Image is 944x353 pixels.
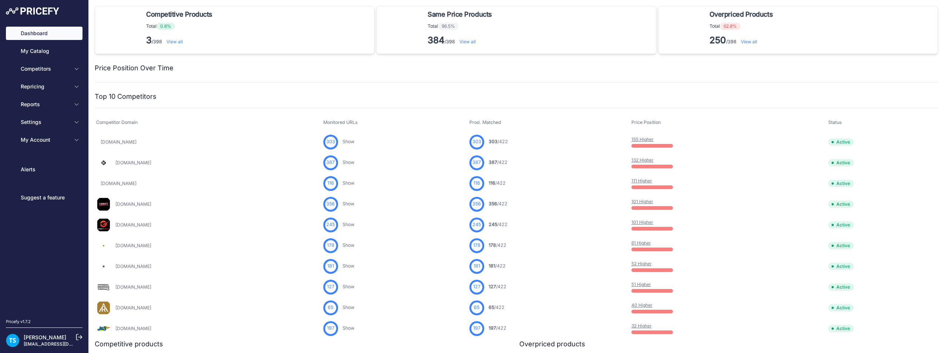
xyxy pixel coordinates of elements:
[828,263,854,270] span: Active
[631,120,661,125] span: Price Position
[115,326,151,331] a: [DOMAIN_NAME]
[326,159,335,166] span: 387
[828,138,854,146] span: Active
[21,118,69,126] span: Settings
[489,263,506,269] a: 181/422
[326,138,335,145] span: 303
[473,180,480,187] span: 116
[631,323,652,329] a: 32 Higher
[709,9,773,20] span: Overpriced Products
[631,137,654,142] a: 155 Higher
[489,159,497,165] span: 387
[472,138,481,145] span: 303
[828,120,842,125] span: Status
[146,34,215,46] p: /398
[489,325,496,331] span: 197
[95,91,156,102] h2: Top 10 Competitors
[115,263,151,269] a: [DOMAIN_NAME]
[489,242,496,248] span: 178
[327,283,334,290] span: 127
[828,201,854,208] span: Active
[115,222,151,228] a: [DOMAIN_NAME]
[709,23,776,30] p: Total
[6,115,82,129] button: Settings
[489,222,508,227] a: 245/422
[6,27,82,310] nav: Sidebar
[343,222,354,227] a: Show
[24,334,66,340] a: [PERSON_NAME]
[343,139,354,144] a: Show
[327,325,334,332] span: 197
[24,341,101,347] a: [EMAIL_ADDRESS][DOMAIN_NAME]
[631,178,652,184] a: 111 Higher
[6,44,82,58] a: My Catalog
[489,180,506,186] a: 116/422
[489,284,496,289] span: 127
[6,191,82,204] a: Suggest a feature
[96,120,138,125] span: Competitor Domain
[343,305,354,310] a: Show
[101,181,136,186] a: [DOMAIN_NAME]
[709,35,726,46] strong: 250
[428,34,495,46] p: /398
[6,7,59,15] img: Pricefy Logo
[489,180,495,186] span: 116
[720,23,741,30] span: 62.8%
[828,180,854,187] span: Active
[709,34,776,46] p: /398
[343,284,354,289] a: Show
[6,62,82,75] button: Competitors
[828,159,854,167] span: Active
[115,201,151,207] a: [DOMAIN_NAME]
[428,23,495,30] p: Total
[489,305,505,310] a: 65/422
[6,319,31,325] div: Pricefy v1.7.2
[489,305,494,310] span: 65
[343,201,354,206] a: Show
[95,339,163,349] h2: Competitive products
[631,302,653,308] a: 40 Higher
[472,221,481,228] span: 245
[489,325,506,331] a: 197/422
[489,284,506,289] a: 127/422
[473,325,481,332] span: 197
[828,304,854,312] span: Active
[6,98,82,111] button: Reports
[326,201,335,208] span: 356
[6,27,82,40] a: Dashboard
[21,83,69,90] span: Repricing
[146,9,212,20] span: Competitive Products
[6,163,82,176] a: Alerts
[489,222,497,227] span: 245
[631,261,652,266] a: 52 Higher
[828,325,854,332] span: Active
[343,325,354,331] a: Show
[489,242,506,248] a: 178/422
[828,242,854,249] span: Active
[459,39,476,44] a: View all
[327,263,334,270] span: 181
[323,120,358,125] span: Monitored URLs
[166,39,183,44] a: View all
[343,180,354,186] a: Show
[6,133,82,147] button: My Account
[741,39,757,44] a: View all
[21,136,69,144] span: My Account
[343,263,354,269] a: Show
[489,201,497,206] span: 356
[472,159,481,166] span: 387
[428,35,445,46] strong: 384
[828,283,854,291] span: Active
[6,80,82,93] button: Repricing
[828,221,854,229] span: Active
[489,159,508,165] a: 387/422
[631,240,651,246] a: 61 Higher
[343,242,354,248] a: Show
[631,199,653,204] a: 101 Higher
[519,339,585,349] h2: Overpriced products
[473,283,481,290] span: 127
[21,65,69,73] span: Competitors
[631,219,653,225] a: 101 Higher
[473,242,481,249] span: 178
[489,263,495,269] span: 181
